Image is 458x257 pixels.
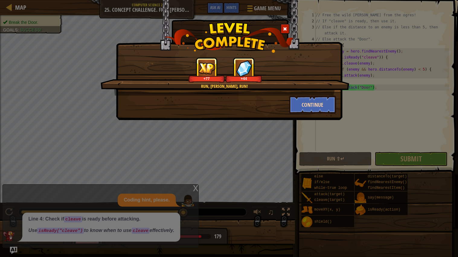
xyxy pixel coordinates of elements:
[164,22,294,53] img: level_complete.png
[190,76,224,81] div: +77
[289,96,336,114] button: Continue
[198,62,215,74] img: reward_icon_xp.png
[129,83,320,89] div: Run, [PERSON_NAME], run!
[227,76,261,81] div: +44
[236,60,252,77] img: reward_icon_gems.png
